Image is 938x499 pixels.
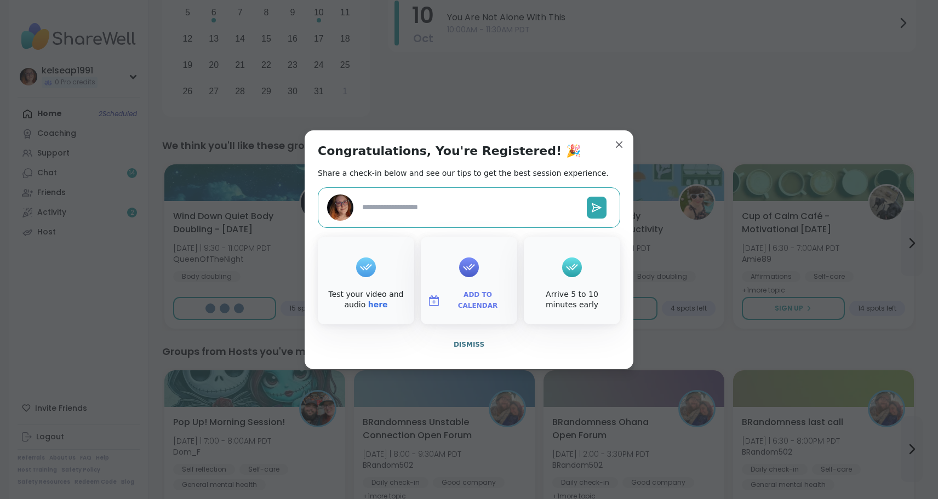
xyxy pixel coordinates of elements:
a: here [368,300,388,309]
div: Test your video and audio [320,289,412,311]
img: ShareWell Logomark [427,294,441,307]
span: Dismiss [454,341,484,348]
span: Add to Calendar [445,290,511,311]
h1: Congratulations, You're Registered! 🎉 [318,144,581,159]
img: kelseap1991 [327,194,353,221]
h2: Share a check-in below and see our tips to get the best session experience. [318,168,609,179]
div: Arrive 5 to 10 minutes early [526,289,618,311]
button: Dismiss [318,333,620,356]
button: Add to Calendar [423,289,515,312]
